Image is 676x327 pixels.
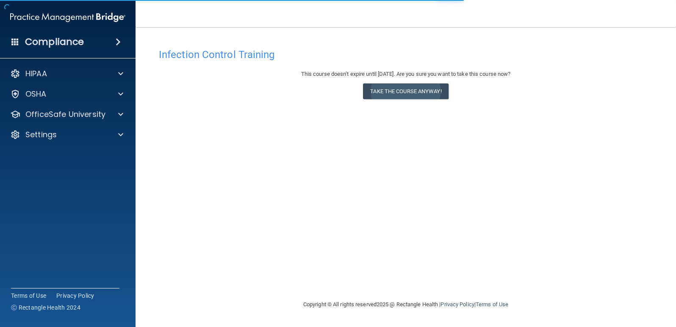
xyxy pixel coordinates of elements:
p: OfficeSafe University [25,109,105,119]
a: Terms of Use [11,291,46,300]
p: OSHA [25,89,47,99]
a: Privacy Policy [56,291,94,300]
a: Terms of Use [476,301,508,308]
a: Privacy Policy [441,301,474,308]
button: Take the course anyway! [363,83,448,99]
img: PMB logo [10,9,125,26]
a: OfficeSafe University [10,109,123,119]
div: Copyright © All rights reserved 2025 @ Rectangle Health | | [251,291,560,318]
h4: Infection Control Training [159,49,653,60]
h4: Compliance [25,36,84,48]
div: This course doesn’t expire until [DATE]. Are you sure you want to take this course now? [159,69,653,79]
p: HIPAA [25,69,47,79]
p: Settings [25,130,57,140]
a: HIPAA [10,69,123,79]
a: OSHA [10,89,123,99]
span: Ⓒ Rectangle Health 2024 [11,303,80,312]
a: Settings [10,130,123,140]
